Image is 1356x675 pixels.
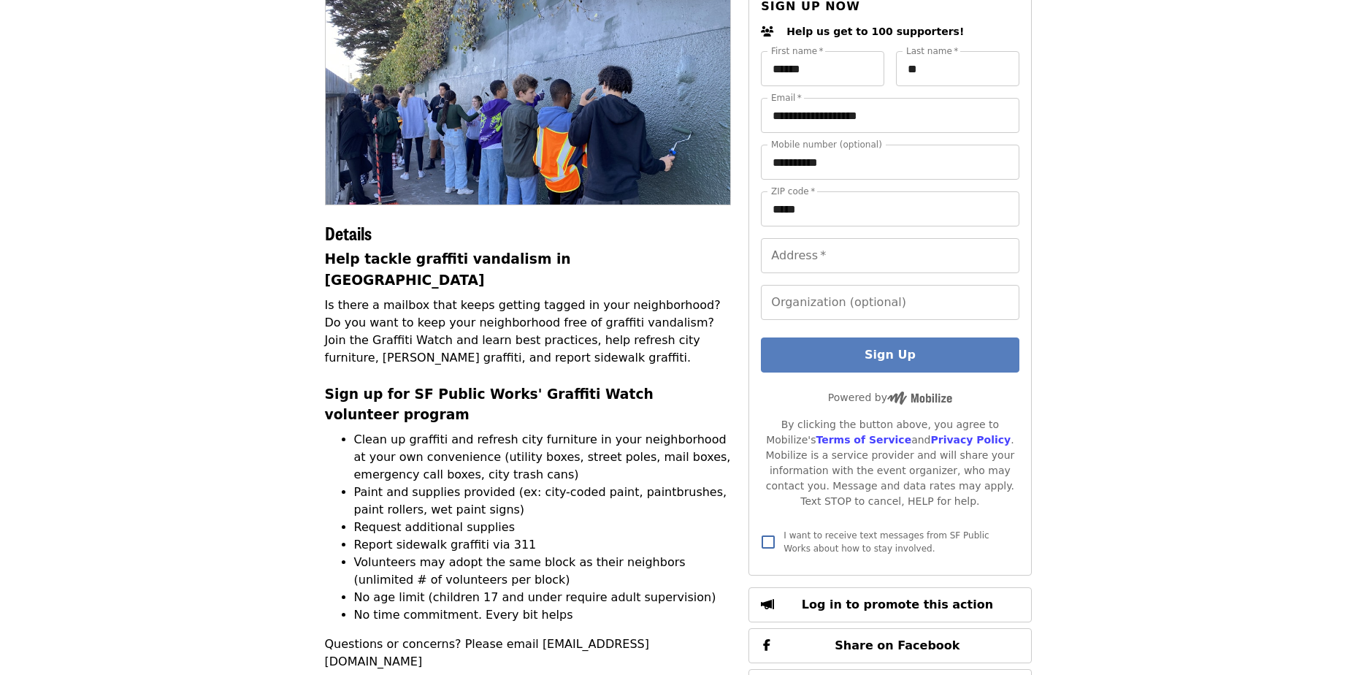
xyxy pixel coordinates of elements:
li: Volunteers may adopt the same block as their neighbors (unlimited # of volunteers per block) [354,554,732,589]
input: Last name [896,51,1019,86]
li: Clean up graffiti and refresh city furniture in your neighborhood at your own convenience (utilit... [354,431,732,484]
input: Organization (optional) [761,285,1019,320]
input: ZIP code [761,191,1019,226]
span: Details [325,220,372,245]
span: Powered by [828,392,952,403]
button: Sign Up [761,337,1019,373]
li: Paint and supplies provided (ex: city-coded paint, paintbrushes, paint rollers, wet paint signs) [354,484,732,519]
li: No age limit (children 17 and under require adult supervision) [354,589,732,606]
input: Email [761,98,1019,133]
li: Report sidewalk graffiti via 311 [354,536,732,554]
input: Mobile number (optional) [761,145,1019,180]
a: Terms of Service [816,434,911,446]
input: First name [761,51,884,86]
i: users icon [761,26,774,38]
h3: Help tackle graffiti vandalism in [GEOGRAPHIC_DATA] [325,249,732,290]
li: Request additional supplies [354,519,732,536]
button: Log in to promote this action [748,587,1031,622]
img: Powered by Mobilize [887,392,952,405]
span: I want to receive text messages from SF Public Works about how to stay involved. [784,530,989,554]
label: Email [771,94,802,102]
div: By clicking the button above, you agree to Mobilize's and . Mobilize is a service provider and wi... [761,417,1019,509]
button: Share on Facebook [748,628,1031,663]
label: ZIP code [771,187,815,196]
a: Privacy Policy [930,434,1011,446]
label: First name [771,47,824,56]
label: Mobile number (optional) [771,140,882,149]
li: No time commitment. Every bit helps [354,606,732,624]
input: Address [761,238,1019,273]
label: Last name [906,47,958,56]
span: Share on Facebook [835,638,959,652]
p: Is there a mailbox that keeps getting tagged in your neighborhood? Do you want to keep your neigh... [325,297,732,367]
h3: Sign up for SF Public Works' Graffiti Watch volunteer program [325,384,732,425]
span: Log in to promote this action [802,598,993,611]
p: Questions or concerns? Please email [EMAIL_ADDRESS][DOMAIN_NAME] [325,636,732,671]
span: Help us get to 100 supporters! [786,26,964,37]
